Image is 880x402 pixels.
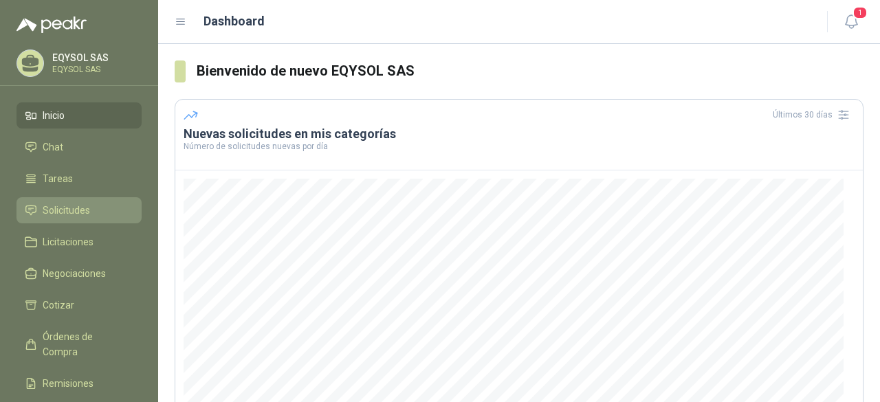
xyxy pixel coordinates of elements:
[16,197,142,223] a: Solicitudes
[43,108,65,123] span: Inicio
[16,292,142,318] a: Cotizar
[16,370,142,397] a: Remisiones
[852,6,868,19] span: 1
[52,53,138,63] p: EQYSOL SAS
[16,229,142,255] a: Licitaciones
[16,260,142,287] a: Negociaciones
[16,134,142,160] a: Chat
[16,16,87,33] img: Logo peakr
[203,12,265,31] h1: Dashboard
[773,104,855,126] div: Últimos 30 días
[43,234,93,249] span: Licitaciones
[43,376,93,391] span: Remisiones
[16,324,142,365] a: Órdenes de Compra
[184,126,855,142] h3: Nuevas solicitudes en mis categorías
[43,329,129,359] span: Órdenes de Compra
[43,171,73,186] span: Tareas
[43,203,90,218] span: Solicitudes
[839,10,863,34] button: 1
[52,65,138,74] p: EQYSOL SAS
[43,298,74,313] span: Cotizar
[16,166,142,192] a: Tareas
[43,139,63,155] span: Chat
[197,60,864,82] h3: Bienvenido de nuevo EQYSOL SAS
[43,266,106,281] span: Negociaciones
[16,102,142,129] a: Inicio
[184,142,855,150] p: Número de solicitudes nuevas por día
